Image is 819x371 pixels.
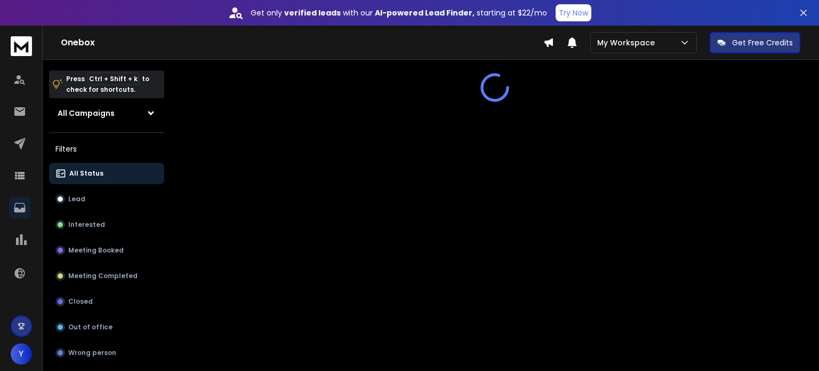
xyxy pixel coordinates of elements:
[375,7,475,18] strong: AI-powered Lead Finder,
[49,102,164,124] button: All Campaigns
[710,32,800,53] button: Get Free Credits
[597,37,659,48] p: My Workspace
[11,343,32,365] button: Y
[68,323,113,331] p: Out of office
[68,195,85,203] p: Lead
[251,7,547,18] p: Get only with our starting at $22/mo
[559,7,588,18] p: Try Now
[49,291,164,312] button: Closed
[49,163,164,184] button: All Status
[732,37,793,48] p: Get Free Credits
[61,36,543,49] h1: Onebox
[68,246,124,255] p: Meeting Booked
[66,74,149,95] p: Press to check for shortcuts.
[68,272,138,280] p: Meeting Completed
[556,4,591,21] button: Try Now
[49,188,164,210] button: Lead
[49,342,164,364] button: Wrong person
[49,240,164,261] button: Meeting Booked
[58,108,115,119] h1: All Campaigns
[49,317,164,338] button: Out of office
[68,349,116,357] p: Wrong person
[49,265,164,287] button: Meeting Completed
[284,7,341,18] strong: verified leads
[68,220,105,229] p: Interested
[49,214,164,235] button: Interested
[69,169,103,178] p: All Status
[49,141,164,156] h3: Filters
[68,297,93,306] p: Closed
[11,36,32,56] img: logo
[87,73,139,85] span: Ctrl + Shift + k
